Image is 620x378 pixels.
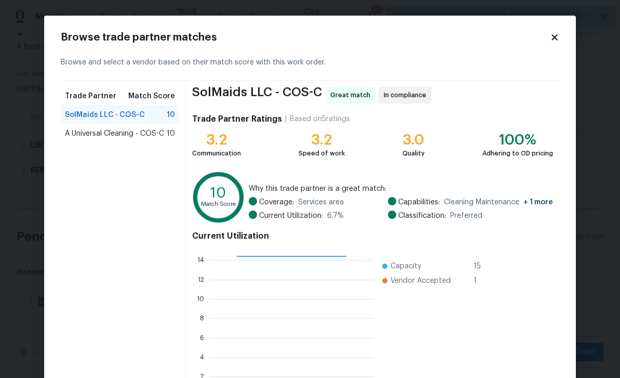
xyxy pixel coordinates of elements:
text: Match Score [201,201,236,207]
span: In compliance [384,90,430,100]
text: 14 [197,257,204,263]
span: Current Utilization: [259,211,323,221]
span: 15 [474,261,490,271]
span: Match Score [128,91,175,101]
text: 10 [210,186,226,200]
span: Great match [330,90,374,100]
span: SolMaids LLC - COS-C [65,110,145,120]
div: Speed of work [299,148,345,159]
h4: Trade Partner Ratings [192,114,282,124]
div: 3.0 [402,135,425,145]
span: Preferred [450,211,482,221]
span: 10 [167,110,175,120]
span: 6.7 % [327,211,344,221]
h2: Browse trade partner matches [61,32,550,43]
text: 12 [198,277,204,283]
div: 100% [482,135,553,145]
text: 4 [200,354,204,360]
span: Services area [298,197,344,207]
span: 10 [167,128,175,139]
span: Why this trade partner is a great match: [249,184,553,194]
div: Browse and select a vendor based on their match score with this work order. [61,45,559,81]
span: Capabilities: [398,197,440,207]
h4: Current Utilization [192,231,553,241]
span: + 1 more [523,199,553,206]
text: 6 [200,335,204,341]
span: SolMaids LLC - COS-C [192,87,322,103]
text: 8 [200,315,204,321]
div: | [282,114,290,124]
text: 10 [197,296,204,302]
span: Capacity [390,261,421,271]
div: Quality [402,148,425,159]
div: 3.2 [192,135,241,145]
span: A Universal Cleaning - COS-C [65,128,164,139]
div: Based on 5 ratings [290,114,350,124]
div: 3.2 [299,135,345,145]
span: Cleaning Maintenance [444,197,553,207]
span: Coverage: [259,197,294,207]
span: Trade Partner [65,91,116,101]
div: Communication [192,148,241,159]
span: 1 [474,276,490,286]
div: Adhering to OD pricing [482,148,553,159]
span: Classification: [398,211,446,221]
span: Vendor Accepted [390,276,451,286]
